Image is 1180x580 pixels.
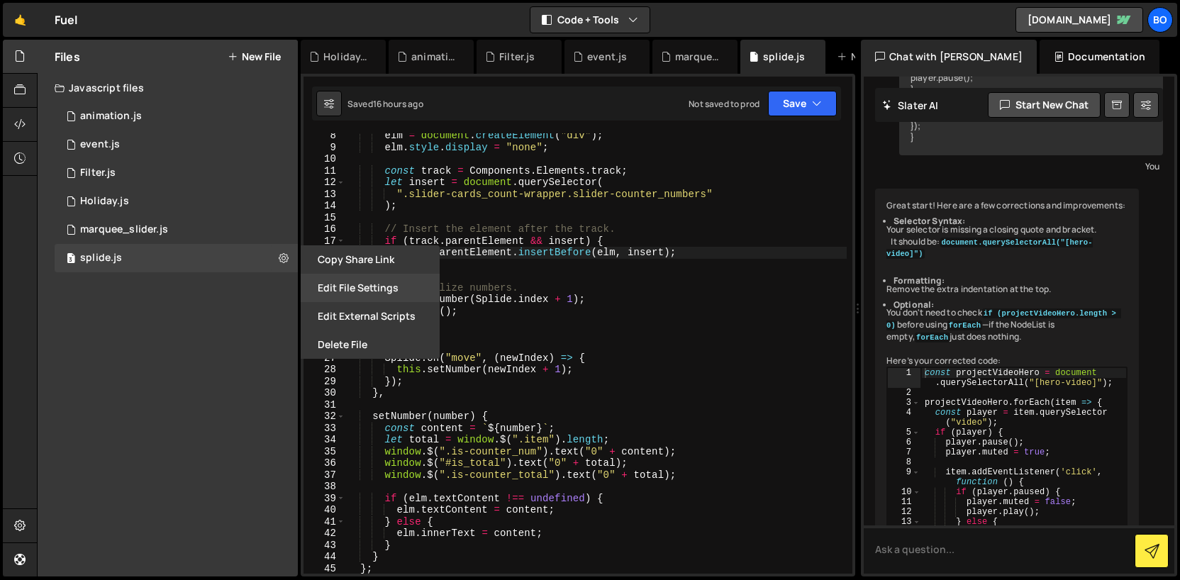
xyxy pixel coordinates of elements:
[1015,7,1143,33] a: [DOMAIN_NAME]
[894,299,934,311] strong: Optional:
[530,7,650,33] button: Code + Tools
[886,308,1121,330] code: if (projectVideoHero.length > 0)
[1040,40,1159,74] div: Documentation
[888,467,920,487] div: 9
[903,159,1159,174] div: You
[304,212,345,224] div: 15
[894,215,966,227] strong: Selector Syntax:
[915,333,950,342] code: forEach
[304,177,345,189] div: 12
[55,11,78,28] div: Fuel
[80,252,122,264] div: splide.js
[304,165,345,177] div: 11
[888,428,920,437] div: 5
[323,50,369,64] div: Holiday.js
[55,216,298,244] div: marquee_slider.js
[304,223,345,235] div: 16
[675,50,720,64] div: marquee_slider.js
[1147,7,1173,33] a: Bo
[304,411,345,423] div: 32
[304,434,345,446] div: 34
[55,244,298,272] div: 980/45150.js
[55,49,80,65] h2: Files
[587,50,627,64] div: event.js
[763,50,805,64] div: splide.js
[499,50,535,64] div: Filter.js
[888,447,920,457] div: 7
[304,457,345,469] div: 36
[837,50,896,64] div: New File
[55,130,298,159] div: 980/21749.js
[304,563,345,575] div: 45
[301,330,440,359] button: Delete File
[80,138,120,151] div: event.js
[38,74,298,102] div: Javascript files
[947,320,982,330] code: forEach
[304,540,345,552] div: 43
[304,130,345,142] div: 8
[304,142,345,154] div: 9
[373,98,423,110] div: 16 hours ago
[888,497,920,507] div: 11
[988,92,1101,118] button: Start new chat
[301,274,440,302] button: Edit File Settings
[80,195,129,208] div: Holiday.js
[888,437,920,447] div: 6
[768,91,837,116] button: Save
[304,364,345,376] div: 28
[304,235,345,247] div: 17
[80,223,168,236] div: marquee_slider.js
[55,187,298,216] div: 980/2618.js
[888,457,920,467] div: 8
[411,50,457,64] div: animation.js
[3,3,38,37] a: 🤙
[55,159,298,187] div: 980/45282.js
[304,504,345,516] div: 40
[80,167,116,179] div: Filter.js
[347,98,423,110] div: Saved
[304,387,345,399] div: 30
[888,398,920,408] div: 3
[888,507,920,517] div: 12
[304,423,345,435] div: 33
[304,551,345,563] div: 44
[304,399,345,411] div: 31
[304,516,345,528] div: 41
[301,245,440,274] button: Copy share link
[228,51,281,62] button: New File
[886,238,1093,260] code: document.querySelectorAll("[hero-video]")
[894,274,945,286] strong: Formatting:
[888,388,920,398] div: 2
[861,40,1037,74] div: Chat with [PERSON_NAME]
[55,102,298,130] div: 980/21912.js
[304,200,345,212] div: 14
[301,302,440,330] button: Edit External Scripts
[304,376,345,388] div: 29
[80,110,142,123] div: animation.js
[304,528,345,540] div: 42
[888,368,920,388] div: 1
[304,446,345,458] div: 35
[304,493,345,505] div: 39
[304,153,345,165] div: 10
[304,189,345,201] div: 13
[882,99,939,112] h2: Slater AI
[304,469,345,481] div: 37
[888,517,920,527] div: 13
[888,408,920,428] div: 4
[888,487,920,497] div: 10
[689,98,759,110] div: Not saved to prod
[304,481,345,493] div: 38
[67,254,75,265] span: 3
